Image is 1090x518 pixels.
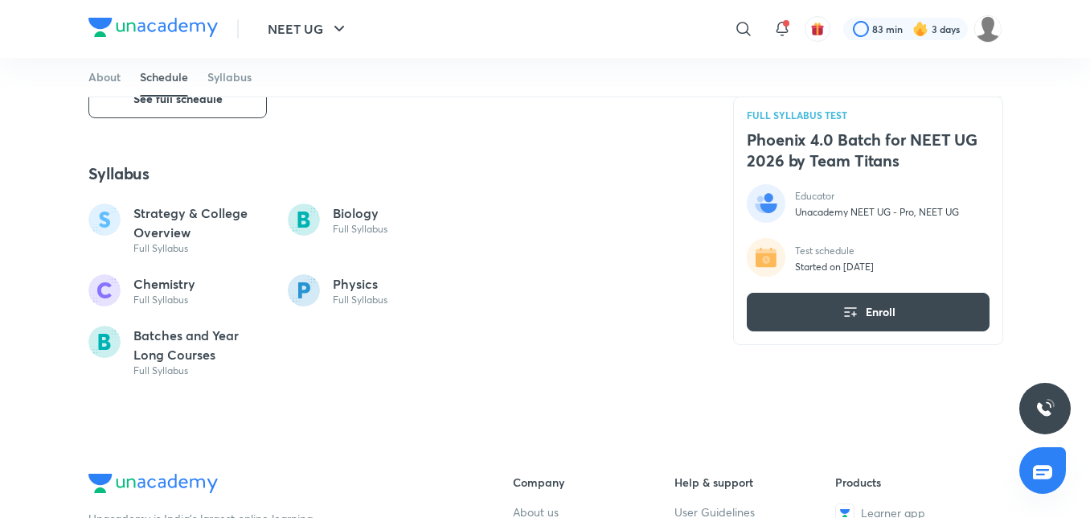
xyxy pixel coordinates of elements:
p: Educator [795,190,959,203]
img: Barsha Singh [974,15,1002,43]
p: Started on [DATE] [795,261,874,273]
button: NEET UG [258,13,359,45]
a: Schedule [140,58,188,97]
p: Full Syllabus [333,294,387,306]
h6: Help & support [674,474,836,491]
span: See full schedule [133,91,223,107]
p: FULL SYLLABUS TEST [747,110,990,120]
button: See full schedule [88,80,267,118]
a: Company Logo [88,18,218,41]
img: Company Logo [88,474,218,493]
a: Company Logo [88,474,461,497]
p: Full Syllabus [133,294,195,306]
p: Strategy & College Overview [133,203,268,242]
img: avatar [810,22,825,36]
p: Biology [333,203,387,223]
p: Batches and Year Long Courses [133,326,268,364]
a: About [88,58,121,97]
h4: Syllabus [88,163,695,184]
button: Enroll [747,293,990,331]
a: Syllabus [207,58,252,97]
img: ttu [1035,399,1055,418]
p: Unacademy NEET UG - Pro, NEET UG [795,206,959,219]
button: avatar [805,16,830,42]
h4: Phoenix 4.0 Batch for NEET UG 2026 by Team Titans [747,129,990,171]
p: Physics [333,274,387,294]
p: Full Syllabus [333,223,387,236]
p: Full Syllabus [133,364,268,377]
h6: Products [835,474,997,491]
p: Chemistry [133,274,195,294]
span: Enroll [866,304,895,320]
h6: Company [513,474,674,491]
p: Test schedule [795,245,874,257]
p: Full Syllabus [133,242,268,255]
img: Company Logo [88,18,218,37]
img: streak [912,21,928,37]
